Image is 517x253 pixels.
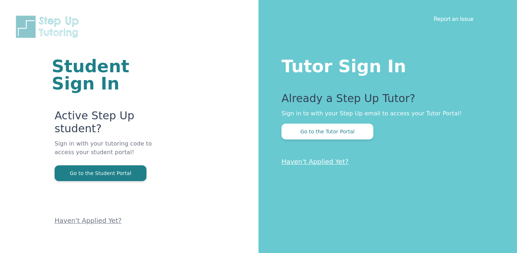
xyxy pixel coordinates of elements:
p: Sign in with your tutoring code to access your student portal! [55,139,172,165]
h1: Tutor Sign In [281,55,488,75]
a: Go to the Student Portal [55,170,146,176]
a: Haven't Applied Yet? [281,158,349,165]
a: Report an Issue [434,15,474,22]
p: Already a Step Up Tutor? [281,92,488,109]
a: Go to the Tutor Portal [281,128,373,135]
img: Step Up Tutoring horizontal logo [14,14,83,39]
h1: Student Sign In [52,57,172,92]
p: Sign in to with your Step Up email to access your Tutor Portal! [281,109,488,118]
button: Go to the Student Portal [55,165,146,181]
button: Go to the Tutor Portal [281,124,373,139]
a: Haven't Applied Yet? [55,217,122,224]
p: Active Step Up student? [55,109,172,139]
